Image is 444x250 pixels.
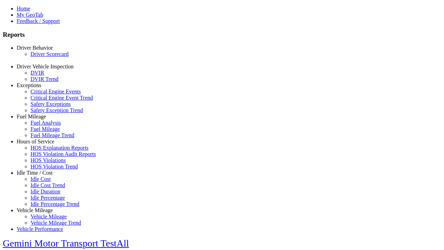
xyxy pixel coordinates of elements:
a: Hours of Service [17,139,54,144]
a: Idle Cost [31,176,51,182]
a: Exceptions [17,82,41,88]
a: Idle Time / Cost [17,170,53,176]
a: Critical Engine Events [31,89,81,94]
h3: Reports [3,31,441,39]
a: Vehicle Performance [17,226,63,232]
a: DVIR Trend [31,76,58,82]
a: HOS Violations [31,157,66,163]
a: Fuel Mileage [17,114,46,119]
a: My GeoTab [17,12,43,18]
a: Driver Vehicle Inspection [17,64,74,69]
a: Safety Exceptions [31,101,71,107]
a: HOS Violation Trend [31,164,78,169]
a: Feedback / Support [17,18,60,24]
a: Vehicle Mileage [17,207,53,213]
a: Fuel Mileage Trend [31,132,74,138]
a: Driver Scorecard [31,51,69,57]
a: Gemini Motor Transport TestAll [3,238,129,249]
a: Fuel Mileage [31,126,60,132]
a: Idle Percentage [31,195,65,201]
a: HOS Explanation Reports [31,145,88,151]
a: Safety Exception Trend [31,107,83,113]
a: Driver Behavior [17,45,53,51]
a: HOS Violation Audit Reports [31,151,96,157]
a: Home [17,6,30,11]
a: Fuel Analysis [31,120,61,126]
a: Critical Engine Event Trend [31,95,93,101]
a: Vehicle Mileage [31,214,67,219]
a: Vehicle Mileage Trend [31,220,81,226]
a: Idle Duration [31,189,60,194]
a: Idle Cost Trend [31,182,65,188]
a: DVIR [31,70,44,76]
a: Idle Percentage Trend [31,201,79,207]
